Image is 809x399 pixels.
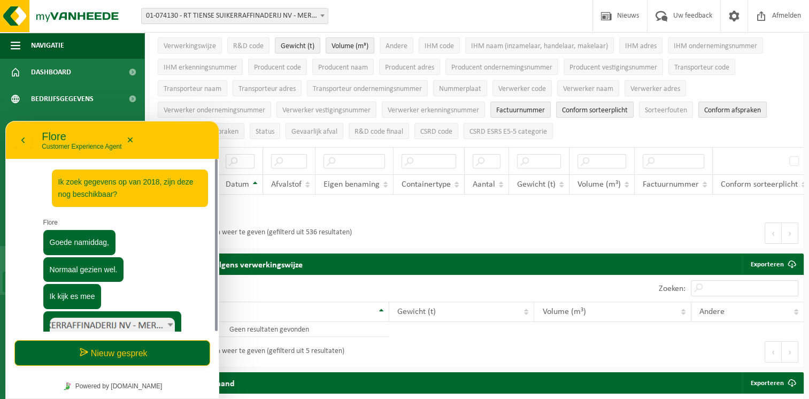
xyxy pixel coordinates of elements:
a: In lijstvorm [3,272,142,292]
button: StatusStatus: Activate to sort [250,123,280,139]
span: Transporteur ondernemingsnummer [313,85,422,93]
button: Conform sorteerplicht : Activate to sort [556,102,634,118]
button: Next [782,341,798,363]
a: Exporteren [742,254,803,275]
span: Volume (m³) [577,180,621,189]
div: Geen resultaten om weer te geven (gefilterd uit 536 resultaten) [155,224,352,243]
span: IHM code [425,42,454,50]
td: Geen resultaten gevonden [150,322,389,337]
span: Gewicht (t) [397,308,436,316]
span: Bedrijfsgegevens [31,86,94,112]
button: Previous [765,222,782,244]
button: IHM codeIHM code: Activate to sort [419,37,460,53]
span: Contactpersonen [31,112,93,139]
button: Previous [765,341,782,363]
span: Containertype [402,180,451,189]
span: Conform sorteerplicht [562,106,628,114]
div: Geen resultaten om weer te geven (gefilterd uit 5 resultaten) [155,342,344,362]
button: FactuurnummerFactuurnummer: Activate to sort [490,102,551,118]
button: Transporteur naamTransporteur naam: Activate to sort [158,80,227,96]
button: Volume (m³)Volume (m³): Activate to sort [326,37,374,53]
span: Gewicht (t) [281,42,314,50]
img: image.png [44,197,170,331]
button: Next [782,222,798,244]
a: Powered by [DOMAIN_NAME] [54,258,160,272]
button: Producent ondernemingsnummerProducent ondernemingsnummer: Activate to sort [445,59,558,75]
span: Factuurnummer [643,180,699,189]
button: IHM erkenningsnummerIHM erkenningsnummer: Activate to sort [158,59,243,75]
img: Tawky_16x16.svg [58,262,66,269]
span: Andere [699,308,725,316]
button: CSRD codeCSRD code: Activate to sort [414,123,458,139]
button: SorteerfoutenSorteerfouten: Activate to sort [639,102,693,118]
button: Verwerker erkenningsnummerVerwerker erkenningsnummer: Activate to sort [382,102,485,118]
button: R&D code finaalR&amp;D code finaal: Activate to sort [349,123,409,139]
span: Producent code [254,64,301,72]
button: Verwerker adresVerwerker adres: Activate to sort [625,80,686,96]
span: Gewicht (t) [517,180,556,189]
span: Eigen benaming [323,180,380,189]
button: Conform afspraken : Activate to sort [698,102,767,118]
a: In grafiekvorm [3,249,142,269]
button: IHM naam (inzamelaar, handelaar, makelaar)IHM naam (inzamelaar, handelaar, makelaar): Activate to... [465,37,614,53]
button: Verwerker codeVerwerker code: Activate to sort [492,80,552,96]
button: Verwerker naamVerwerker naam: Activate to sort [557,80,619,96]
span: Producent adres [385,64,434,72]
span: Verwerkingswijze [164,42,216,50]
span: Andere [386,42,407,50]
button: Producent adresProducent adres: Activate to sort [379,59,440,75]
span: CSRD ESRS E5-5 categorie [469,128,547,136]
span: Producent naam [318,64,368,72]
button: Transporteur adresTransporteur adres: Activate to sort [233,80,302,96]
span: Conform afspraken [704,106,761,114]
button: Gevaarlijk afval : Activate to sort [286,123,343,139]
span: Producent ondernemingsnummer [451,64,552,72]
button: AndereAndere: Activate to sort [380,37,413,53]
span: Datum [226,180,249,189]
span: IHM ondernemingsnummer [674,42,757,50]
iframe: chat widget [5,121,219,399]
span: Aantal [473,180,495,189]
button: NummerplaatNummerplaat: Activate to sort [433,80,487,96]
span: Ik kijk es mee [44,171,90,180]
span: R&D code finaal [355,128,403,136]
a: Exporteren [742,372,803,394]
button: Nieuw gesprek [9,219,205,245]
span: Nummerplaat [439,85,481,93]
span: Transporteur naam [164,85,221,93]
button: VerwerkingswijzeVerwerkingswijze: Activate to sort [158,37,222,53]
span: Transporteur code [674,64,729,72]
h2: Gegroepeerd volgens verwerkingswijze [150,254,313,274]
button: Verwerker ondernemingsnummerVerwerker ondernemingsnummer: Activate to sort [158,102,271,118]
span: IHM adres [625,42,657,50]
span: Conform sorteerplicht [721,180,798,189]
span: Verwerker code [498,85,546,93]
span: IHM naam (inzamelaar, handelaar, makelaar) [471,42,608,50]
span: Verwerker erkenningsnummer [388,106,479,114]
span: Producent vestigingsnummer [569,64,657,72]
button: IHM ondernemingsnummerIHM ondernemingsnummer: Activate to sort [668,37,763,53]
span: R&D code [233,42,264,50]
button: Producent vestigingsnummerProducent vestigingsnummer: Activate to sort [564,59,663,75]
button: Transporteur ondernemingsnummerTransporteur ondernemingsnummer : Activate to sort [307,80,428,96]
span: Verwerker ondernemingsnummer [164,106,265,114]
span: Transporteur adres [238,85,296,93]
span: Gevaarlijk afval [291,128,337,136]
span: Dashboard [31,59,71,86]
span: 01-074130 - RT TIENSE SUIKERRAFFINADERIJ NV - MERKSEM [141,8,328,24]
button: Producent codeProducent code: Activate to sort [248,59,307,75]
span: Afvalstof [271,180,302,189]
span: Verwerker adres [630,85,680,93]
span: CSRD code [420,128,452,136]
button: Producent naamProducent naam: Activate to sort [312,59,374,75]
span: Sorteerfouten [645,106,687,114]
span: Volume (m³) [542,308,585,316]
span: Factuurnummer [496,106,545,114]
